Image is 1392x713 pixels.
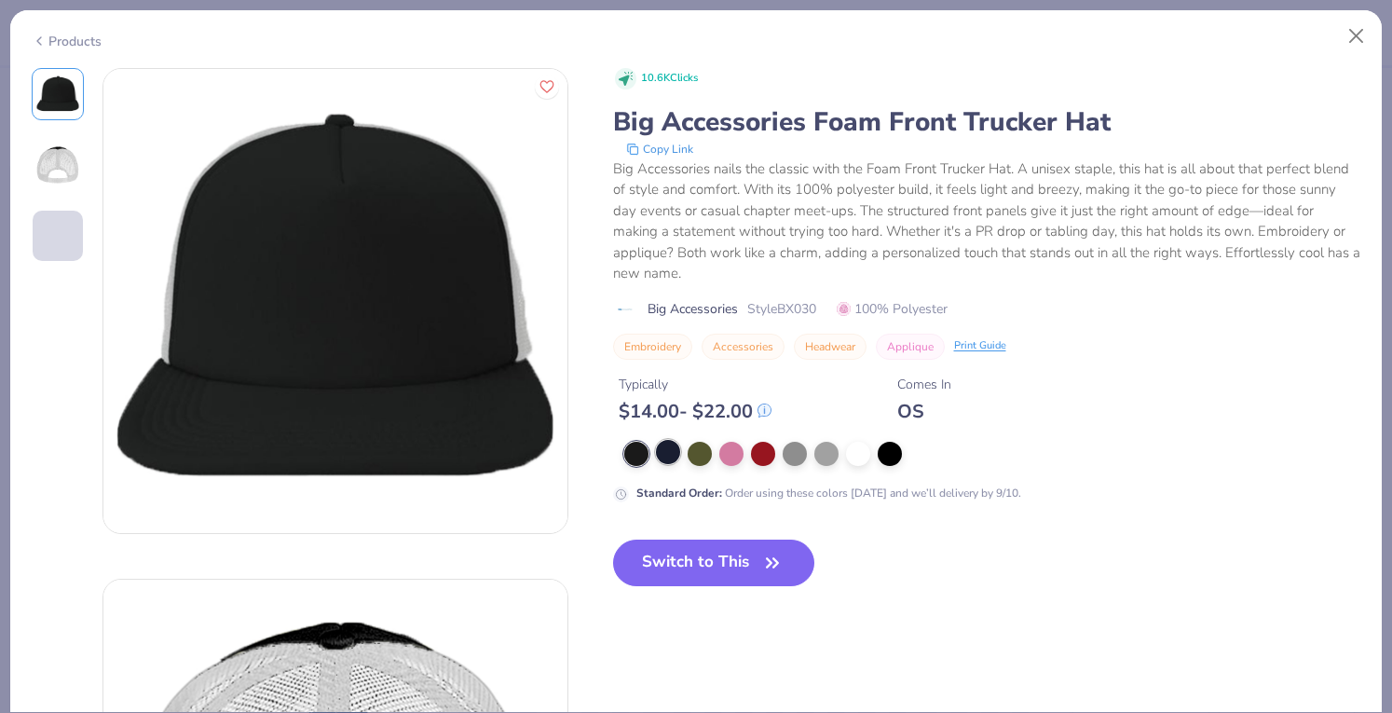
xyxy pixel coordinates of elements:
div: Big Accessories nails the classic with the Foam Front Trucker Hat. A unisex staple, this hat is a... [613,158,1361,284]
button: Accessories [702,334,785,360]
button: Close [1339,19,1374,54]
div: Typically [619,375,771,394]
img: Front [103,69,567,533]
span: 100% Polyester [837,299,948,319]
img: Back [35,143,80,187]
button: Switch to This [613,540,815,586]
strong: Standard Order : [636,486,722,500]
button: Headwear [794,334,867,360]
img: User generated content [33,261,35,311]
button: Applique [876,334,945,360]
button: Like [535,75,559,99]
div: Order using these colors [DATE] and we’ll delivery by 9/10. [636,485,1021,501]
div: Print Guide [954,338,1006,354]
img: Front [35,72,80,117]
div: Comes In [897,375,951,394]
button: copy to clipboard [621,140,699,158]
div: $ 14.00 - $ 22.00 [619,400,771,423]
span: Big Accessories [648,299,738,319]
img: brand logo [613,302,638,317]
div: Products [32,32,102,51]
span: Style BX030 [747,299,816,319]
span: 10.6K Clicks [641,71,698,87]
div: Big Accessories Foam Front Trucker Hat [613,104,1361,140]
div: OS [897,400,951,423]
